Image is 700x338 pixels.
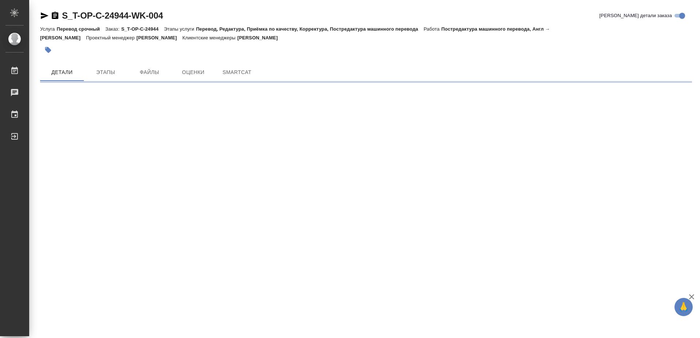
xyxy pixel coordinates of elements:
p: Проектный менеджер [86,35,136,40]
p: [PERSON_NAME] [237,35,283,40]
p: S_T-OP-C-24944 [121,26,164,32]
p: Заказ: [105,26,121,32]
button: Скопировать ссылку [51,11,59,20]
button: 🙏 [674,298,693,316]
button: Скопировать ссылку для ЯМессенджера [40,11,49,20]
p: Перевод, Редактура, Приёмка по качеству, Корректура, Постредактура машинного перевода [196,26,424,32]
p: Клиентские менеджеры [182,35,237,40]
a: S_T-OP-C-24944-WK-004 [62,11,163,20]
span: Файлы [132,68,167,77]
span: Этапы [88,68,123,77]
p: [PERSON_NAME] [136,35,182,40]
button: Добавить тэг [40,42,56,58]
span: 🙏 [677,299,690,315]
span: Оценки [176,68,211,77]
p: Перевод срочный [57,26,105,32]
p: Работа [424,26,442,32]
span: SmartCat [219,68,254,77]
span: Детали [44,68,79,77]
span: [PERSON_NAME] детали заказа [599,12,672,19]
p: Услуга [40,26,57,32]
p: Этапы услуги [164,26,196,32]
